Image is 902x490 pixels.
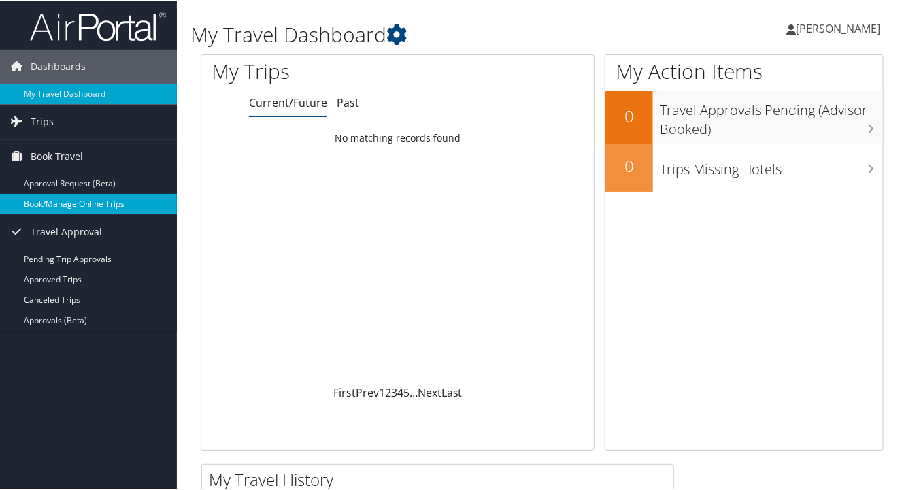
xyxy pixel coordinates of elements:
[31,48,86,82] span: Dashboards
[30,9,166,41] img: airportal-logo.png
[379,384,385,399] a: 1
[31,214,102,248] span: Travel Approval
[391,384,397,399] a: 3
[249,94,327,109] a: Current/Future
[796,20,880,35] span: [PERSON_NAME]
[31,103,54,137] span: Trips
[605,143,883,191] a: 0Trips Missing Hotels
[660,93,883,137] h3: Travel Approvals Pending (Advisor Booked)
[356,384,379,399] a: Prev
[403,384,410,399] a: 5
[418,384,441,399] a: Next
[660,152,883,178] h3: Trips Missing Hotels
[201,125,594,149] td: No matching records found
[410,384,418,399] span: …
[605,56,883,84] h1: My Action Items
[605,90,883,142] a: 0Travel Approvals Pending (Advisor Booked)
[190,19,659,48] h1: My Travel Dashboard
[605,153,653,176] h2: 0
[31,138,83,172] span: Book Travel
[212,56,420,84] h1: My Trips
[786,7,894,48] a: [PERSON_NAME]
[605,103,653,127] h2: 0
[441,384,463,399] a: Last
[385,384,391,399] a: 2
[209,467,673,490] h2: My Travel History
[337,94,359,109] a: Past
[397,384,403,399] a: 4
[333,384,356,399] a: First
